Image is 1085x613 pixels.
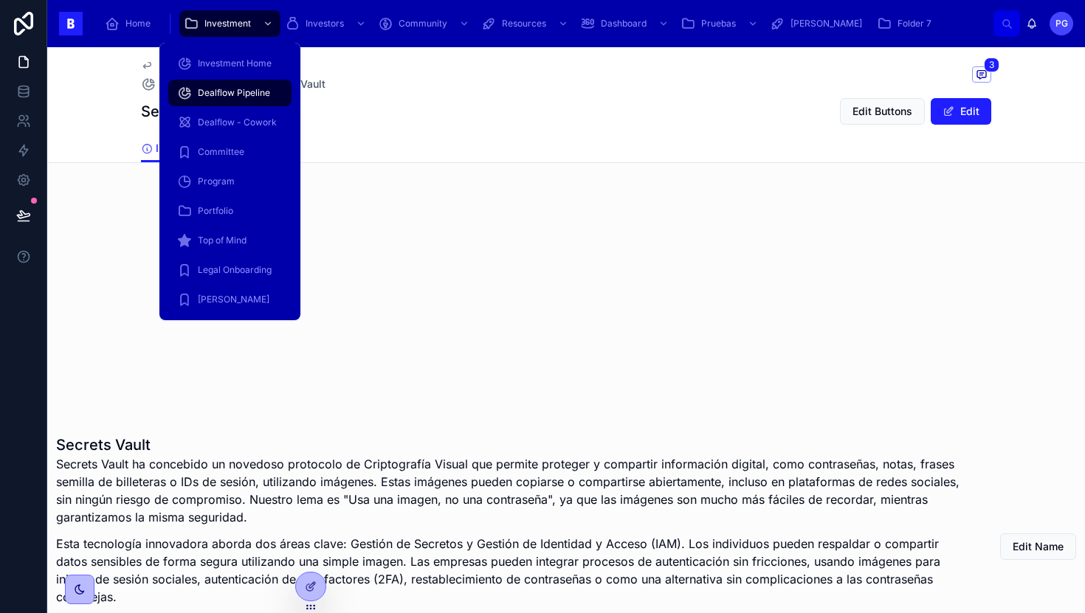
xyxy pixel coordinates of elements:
[168,257,292,283] a: Legal Onboarding
[168,139,292,165] a: Committee
[141,135,211,163] a: Information
[168,227,292,254] a: Top of Mind
[198,146,244,158] span: Committee
[168,286,292,313] a: [PERSON_NAME]
[872,10,942,37] a: Folder 7
[141,101,235,122] h1: Secrets Vault
[373,10,477,37] a: Community
[168,80,292,106] a: Dealflow Pipeline
[765,10,872,37] a: [PERSON_NAME]
[790,18,862,30] span: [PERSON_NAME]
[840,98,925,125] button: Edit Buttons
[502,18,546,30] span: Resources
[198,264,272,276] span: Legal Onboarding
[56,434,965,455] h1: Secrets Vault
[168,168,292,195] a: Program
[576,10,676,37] a: Dashboard
[931,98,991,125] button: Edit
[94,7,993,40] div: scrollable content
[898,18,931,30] span: Folder 7
[477,10,576,37] a: Resources
[198,176,235,187] span: Program
[676,10,765,37] a: Pruebas
[168,198,292,224] a: Portfolio
[601,18,647,30] span: Dashboard
[198,117,277,128] span: Dealflow - Cowork
[198,235,247,246] span: Top of Mind
[399,18,447,30] span: Community
[1055,18,1068,30] span: PG
[701,18,736,30] span: Pruebas
[1000,533,1076,560] button: Edit Name
[168,109,292,136] a: Dealflow - Cowork
[100,10,161,37] a: Home
[141,77,245,91] a: Dealflow Pipeline
[198,58,272,69] span: Investment Home
[168,50,292,77] a: Investment Home
[125,18,151,30] span: Home
[1013,539,1064,554] span: Edit Name
[306,18,344,30] span: Investors
[56,455,965,526] p: Secrets Vault ha concebido un novedoso protocolo de Criptografía Visual que permite proteger y co...
[59,12,83,35] img: App logo
[204,18,251,30] span: Investment
[280,10,373,37] a: Investors
[159,59,239,71] span: Back to Committee
[56,535,965,606] p: Esta tecnología innovadora aborda dos áreas clave: Gestión de Secretos y Gestión de Identidad y A...
[972,66,991,85] button: 3
[159,77,245,91] span: Dealflow Pipeline
[156,141,211,156] span: Information
[198,205,233,217] span: Portfolio
[984,58,999,72] span: 3
[179,10,280,37] a: Investment
[198,294,269,305] span: [PERSON_NAME]
[198,87,270,99] span: Dealflow Pipeline
[852,104,912,119] span: Edit Buttons
[141,59,239,71] a: Back to Committee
